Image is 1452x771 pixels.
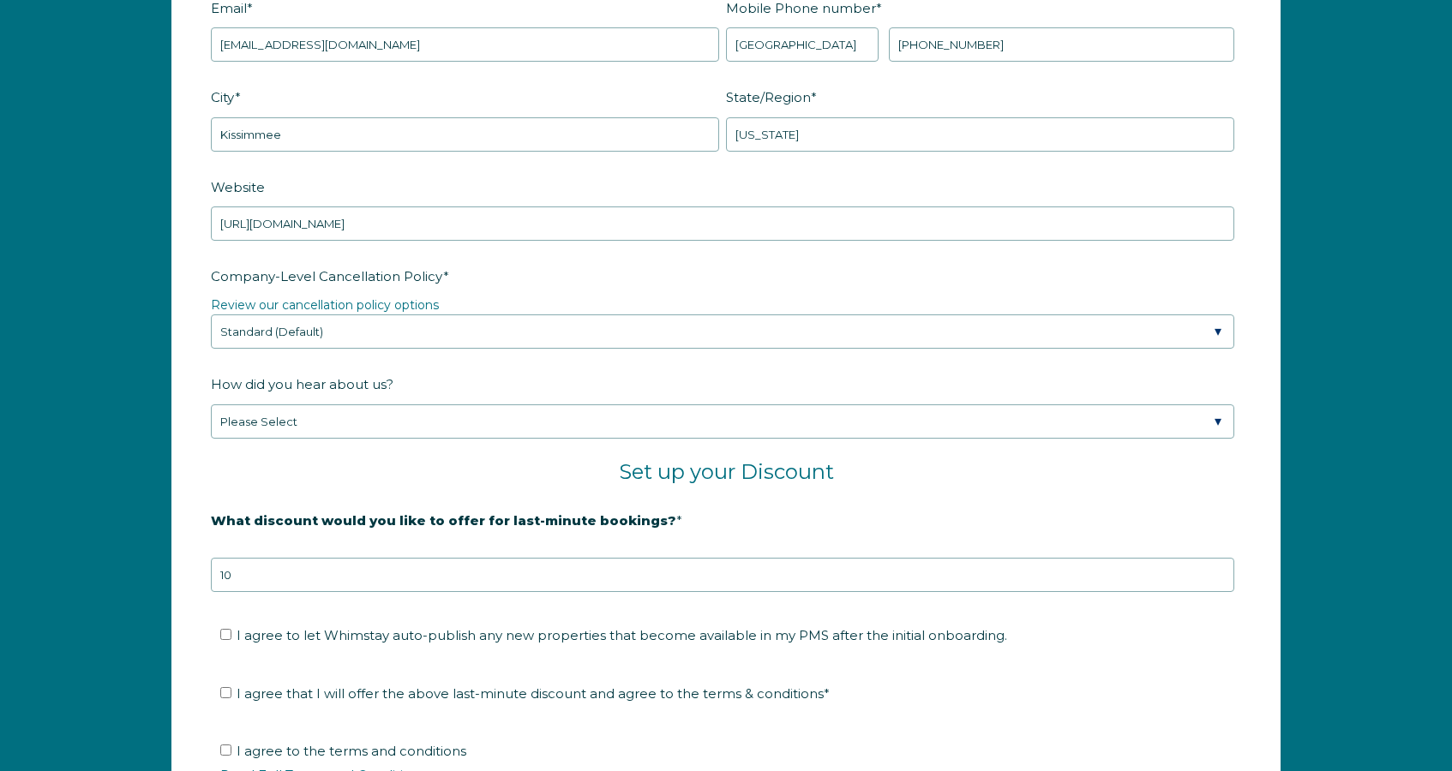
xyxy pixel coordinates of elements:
input: I agree to let Whimstay auto-publish any new properties that become available in my PMS after the... [220,629,231,640]
input: I agree to the terms and conditionsRead Full Terms and Conditions* [220,744,231,756]
span: I agree to let Whimstay auto-publish any new properties that become available in my PMS after the... [237,627,1007,643]
span: I agree that I will offer the above last-minute discount and agree to the terms & conditions [237,685,830,702]
strong: What discount would you like to offer for last-minute bookings? [211,512,676,529]
a: Review our cancellation policy options [211,297,439,313]
input: I agree that I will offer the above last-minute discount and agree to the terms & conditions* [220,687,231,698]
span: Set up your Discount [619,459,834,484]
span: Company-Level Cancellation Policy [211,263,443,290]
strong: 20% is recommended, minimum of 10% [211,541,479,556]
span: City [211,84,235,111]
span: Website [211,174,265,200]
span: State/Region [726,84,811,111]
span: How did you hear about us? [211,371,393,397]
